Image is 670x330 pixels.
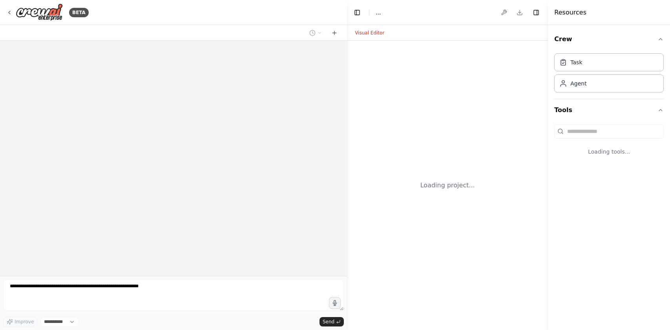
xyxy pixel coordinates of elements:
div: Agent [570,80,586,87]
div: Loading project... [420,181,475,190]
span: ... [376,9,381,16]
button: Improve [3,317,37,327]
button: Tools [554,99,664,121]
button: Click to speak your automation idea [329,297,341,309]
div: Crew [554,50,664,99]
div: Task [570,58,582,66]
button: Crew [554,28,664,50]
h4: Resources [554,8,586,17]
button: Send [319,317,344,326]
button: Switch to previous chat [306,28,325,38]
span: Send [323,319,334,325]
div: BETA [69,8,89,17]
span: Improve [15,319,34,325]
div: Tools [554,121,664,168]
button: Visual Editor [350,28,389,38]
img: Logo [16,4,63,21]
button: Start a new chat [328,28,341,38]
button: Hide left sidebar [352,7,363,18]
button: Hide right sidebar [531,7,542,18]
nav: breadcrumb [376,9,381,16]
div: Loading tools... [554,141,664,162]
